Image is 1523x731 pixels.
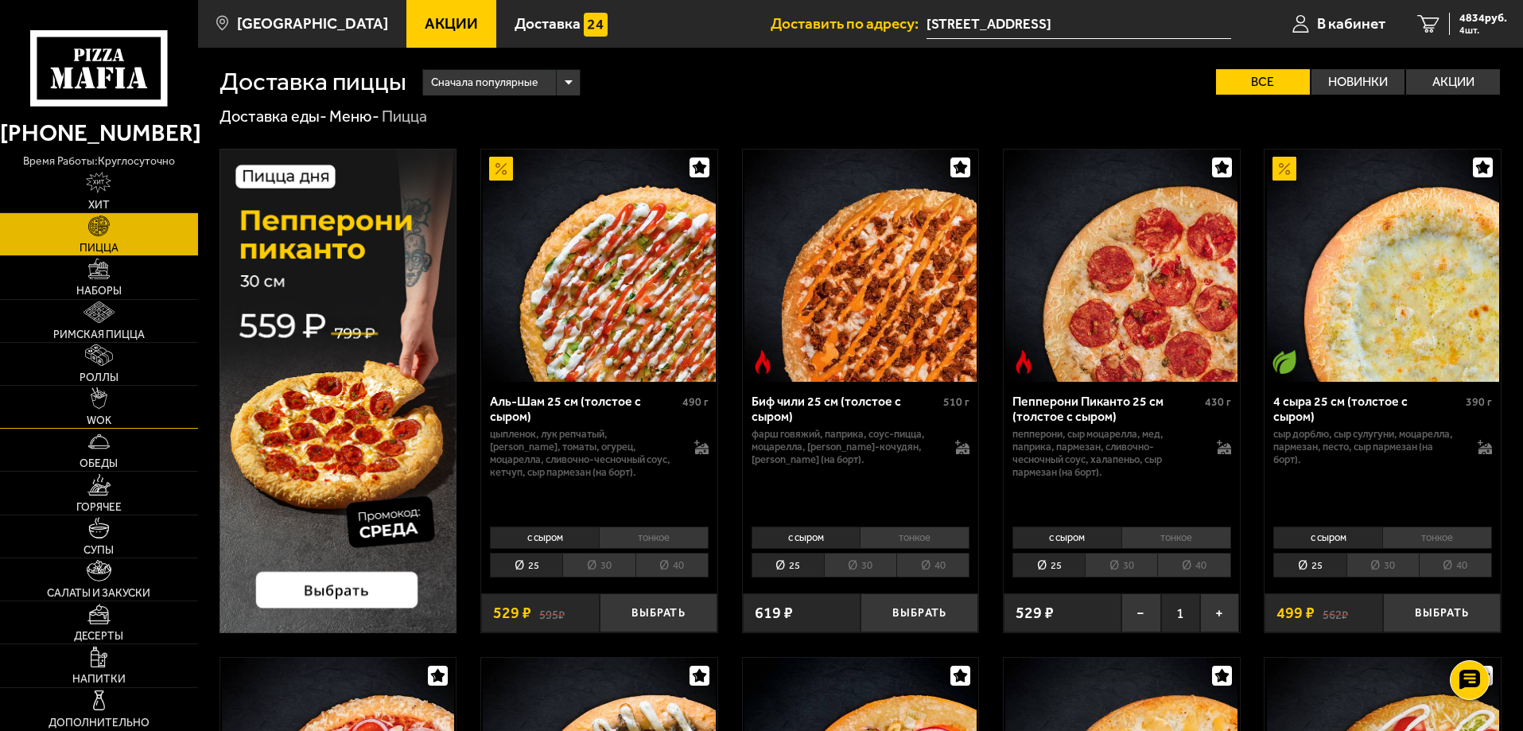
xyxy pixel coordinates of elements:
[599,527,709,549] li: тонкое
[635,553,709,577] li: 40
[1466,395,1492,409] span: 390 г
[84,545,114,556] span: Супы
[1121,527,1231,549] li: тонкое
[425,16,478,31] span: Акции
[1121,593,1160,632] button: −
[744,150,977,382] img: Биф чили 25 см (толстое с сыром)
[1216,69,1310,95] label: Все
[1161,593,1200,632] span: 1
[53,329,145,340] span: Римская пицца
[1273,527,1382,549] li: с сыром
[1272,350,1296,374] img: Вегетарианское блюдо
[80,458,118,469] span: Обеды
[490,428,678,479] p: цыпленок, лук репчатый, [PERSON_NAME], томаты, огурец, моцарелла, сливочно-чесночный соус, кетчуп...
[584,13,608,37] img: 15daf4d41897b9f0e9f617042186c801.svg
[88,200,110,211] span: Хит
[1272,157,1296,181] img: Акционный
[752,394,940,424] div: Биф чили 25 см (толстое с сыром)
[943,395,969,409] span: 510 г
[1005,150,1237,382] img: Пепперони Пиканто 25 см (толстое с сыром)
[1406,69,1500,95] label: Акции
[1016,605,1054,621] span: 529 ₽
[1323,605,1348,621] s: 562 ₽
[682,395,709,409] span: 490 г
[771,16,927,31] span: Доставить по адресу:
[1012,350,1035,374] img: Острое блюдо
[49,717,150,729] span: Дополнительно
[1012,553,1085,577] li: 25
[600,593,717,632] button: Выбрать
[1276,605,1315,621] span: 499 ₽
[1419,553,1492,577] li: 40
[824,553,896,577] li: 30
[1382,527,1492,549] li: тонкое
[74,631,123,642] span: Десерты
[493,605,531,621] span: 529 ₽
[1273,553,1346,577] li: 25
[1200,593,1239,632] button: +
[72,674,126,685] span: Напитки
[1459,25,1507,35] span: 4 шт.
[1265,150,1501,382] a: АкционныйВегетарианское блюдо4 сыра 25 см (толстое с сыром)
[562,553,635,577] li: 30
[896,553,969,577] li: 40
[1085,553,1157,577] li: 30
[237,16,388,31] span: [GEOGRAPHIC_DATA]
[1205,395,1231,409] span: 430 г
[1012,394,1201,424] div: Пепперони Пиканто 25 см (толстое с сыром)
[1317,16,1385,31] span: В кабинет
[861,593,978,632] button: Выбрать
[220,107,327,126] a: Доставка еды-
[539,605,565,621] s: 595 ₽
[490,394,678,424] div: Аль-Шам 25 см (толстое с сыром)
[743,150,979,382] a: Острое блюдоБиф чили 25 см (толстое с сыром)
[1157,553,1230,577] li: 40
[80,372,118,383] span: Роллы
[489,157,513,181] img: Акционный
[515,16,581,31] span: Доставка
[1273,394,1462,424] div: 4 сыра 25 см (толстое с сыром)
[87,415,111,426] span: WOK
[1012,527,1121,549] li: с сыром
[220,69,406,95] h1: Доставка пиццы
[752,527,861,549] li: с сыром
[1012,428,1201,479] p: пепперони, сыр Моцарелла, мед, паприка, пармезан, сливочно-чесночный соус, халапеньо, сыр пармеза...
[76,286,122,297] span: Наборы
[1004,150,1240,382] a: Острое блюдоПепперони Пиканто 25 см (толстое с сыром)
[1383,593,1501,632] button: Выбрать
[1311,69,1405,95] label: Новинки
[490,527,599,549] li: с сыром
[1346,553,1419,577] li: 30
[1267,150,1499,382] img: 4 сыра 25 см (толстое с сыром)
[927,10,1231,39] input: Ваш адрес доставки
[752,553,824,577] li: 25
[80,243,118,254] span: Пицца
[752,428,940,466] p: фарш говяжий, паприка, соус-пицца, моцарелла, [PERSON_NAME]-кочудян, [PERSON_NAME] (на борт).
[431,68,538,98] span: Сначала популярные
[751,350,775,374] img: Острое блюдо
[1459,13,1507,24] span: 4834 руб.
[382,107,427,127] div: Пицца
[490,553,562,577] li: 25
[481,150,717,382] a: АкционныйАль-Шам 25 см (толстое с сыром)
[1273,428,1462,466] p: сыр дорблю, сыр сулугуни, моцарелла, пармезан, песто, сыр пармезан (на борт).
[329,107,379,126] a: Меню-
[483,150,715,382] img: Аль-Шам 25 см (толстое с сыром)
[860,527,969,549] li: тонкое
[47,588,150,599] span: Салаты и закуски
[755,605,793,621] span: 619 ₽
[76,502,122,513] span: Горячее
[927,10,1231,39] span: Малая Морская улица, 10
